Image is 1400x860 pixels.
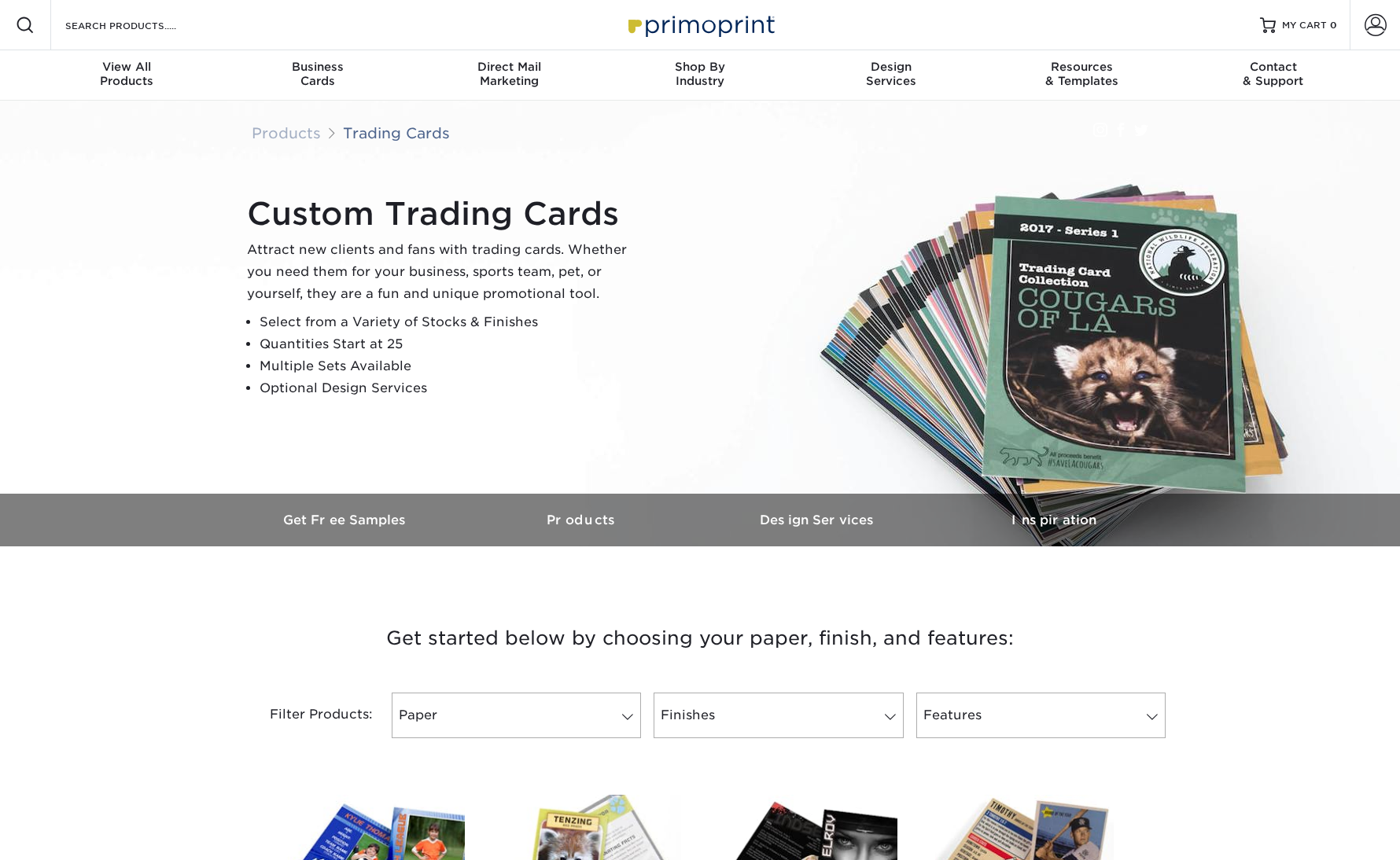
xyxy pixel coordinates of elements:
div: Services [795,60,986,88]
span: 0 [1330,20,1337,31]
a: Paper [392,693,641,738]
h3: Get started below by choosing your paper, finish, and features: [240,603,1160,674]
span: Resources [986,60,1177,74]
a: Trading Cards [343,124,450,141]
div: Products [31,60,223,88]
span: View All [31,60,223,74]
h1: Custom Trading Cards [247,195,640,233]
img: Primoprint [621,8,779,42]
li: Quantities Start at 25 [260,333,640,355]
div: Marketing [414,60,605,88]
p: Attract new clients and fans with trading cards. Whether you need them for your business, sports ... [247,239,640,305]
div: Filter Products: [228,693,385,738]
a: Features [916,693,1166,738]
a: Finishes [654,693,903,738]
a: Resources& Templates [986,50,1177,101]
h3: Products [464,513,700,527]
a: Products [464,494,700,546]
h3: Get Free Samples [228,513,464,527]
span: Contact [1177,60,1369,74]
a: Direct MailMarketing [414,50,605,101]
a: Contact& Support [1177,50,1369,101]
a: Products [252,124,321,141]
div: Cards [223,60,414,88]
div: & Templates [986,60,1177,88]
h3: Inspiration [936,513,1172,527]
h3: Design Services [700,513,936,527]
a: DesignServices [795,50,986,101]
li: Optional Design Services [260,377,640,399]
a: View AllProducts [31,50,223,101]
a: BusinessCards [223,50,414,101]
span: Design [795,60,986,74]
li: Multiple Sets Available [260,355,640,377]
a: Inspiration [936,494,1172,546]
div: Industry [605,60,796,88]
a: Design Services [700,494,936,546]
span: Direct Mail [414,60,605,74]
a: Shop ByIndustry [605,50,796,101]
a: Get Free Samples [228,494,464,546]
li: Select from a Variety of Stocks & Finishes [260,311,640,333]
div: & Support [1177,60,1369,88]
span: Business [223,60,414,74]
span: MY CART [1282,19,1327,32]
input: SEARCH PRODUCTS..... [64,16,217,35]
span: Shop By [605,60,796,74]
